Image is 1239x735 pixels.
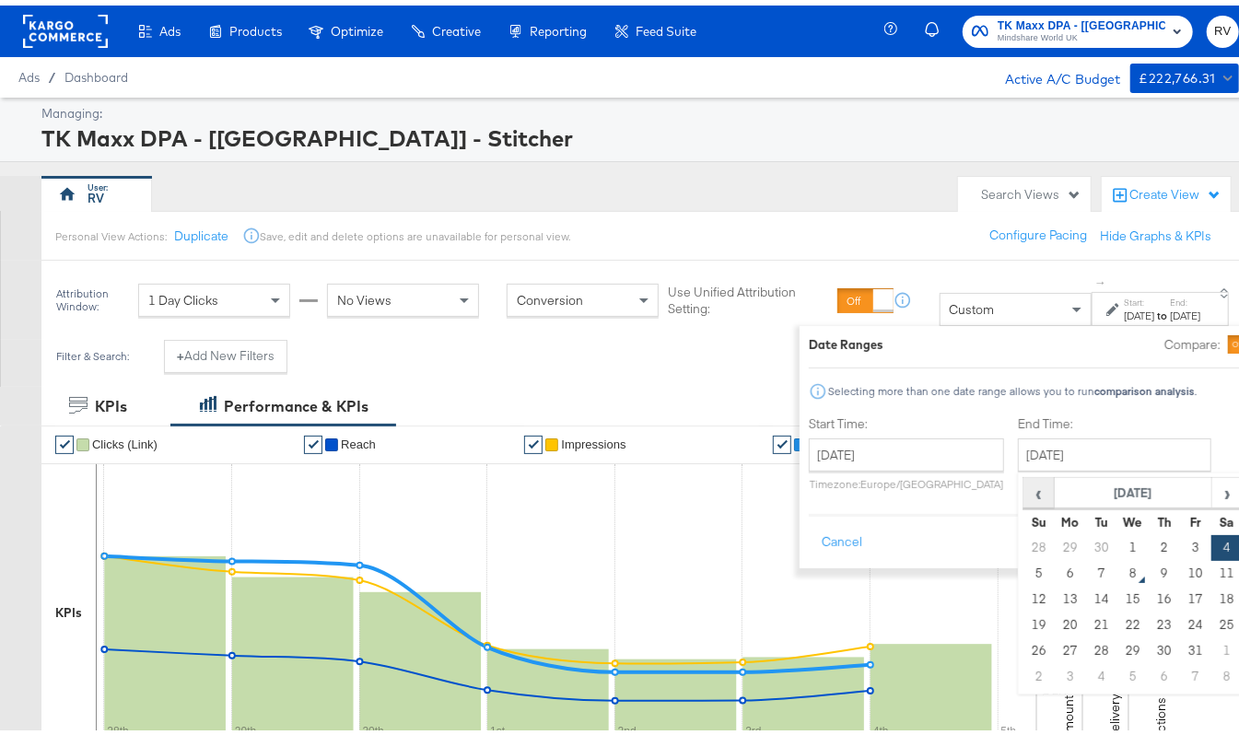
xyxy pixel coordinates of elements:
[530,18,587,33] span: Reporting
[1170,303,1200,318] div: [DATE]
[1117,555,1149,581] td: 8
[1023,530,1054,555] td: 28
[1085,555,1116,581] td: 7
[1085,607,1116,633] td: 21
[1085,530,1116,555] td: 30
[55,599,82,616] div: KPIs
[1085,581,1116,607] td: 14
[261,224,571,239] div: Save, edit and delete options are unavailable for personal view.
[668,278,830,312] label: Use Unified Attribution Setting:
[1180,555,1211,581] td: 10
[1149,581,1180,607] td: 16
[177,342,184,359] strong: +
[1149,555,1180,581] td: 9
[1054,530,1085,555] td: 29
[1149,504,1180,530] th: Th
[1054,607,1085,633] td: 20
[1154,303,1170,317] strong: to
[1106,688,1123,735] text: Delivery
[41,117,1234,148] div: TK Maxx DPA - [[GEOGRAPHIC_DATA]] - Stitcher
[1149,633,1180,659] td: 30
[1054,659,1085,684] td: 3
[998,11,1165,30] span: TK Maxx DPA - [[GEOGRAPHIC_DATA]] - Stitcher
[998,26,1165,41] span: Mindshare World UK
[1124,303,1154,318] div: [DATE]
[337,286,392,303] span: No Views
[1214,16,1232,37] span: RV
[1140,62,1216,85] div: £222,766.31
[1180,504,1211,530] th: Fr
[1117,504,1149,530] th: We
[1180,581,1211,607] td: 17
[1085,504,1116,530] th: Tu
[1149,530,1180,555] td: 2
[1054,581,1085,607] td: 13
[1149,659,1180,684] td: 6
[1130,58,1239,87] button: £222,766.31
[148,286,218,303] span: 1 Day Clicks
[1170,291,1200,303] label: End:
[1023,633,1054,659] td: 26
[809,520,875,554] button: Cancel
[1085,659,1116,684] td: 4
[1023,555,1054,581] td: 5
[561,432,625,446] span: Impressions
[40,64,64,79] span: /
[809,331,883,348] div: Date Ranges
[174,222,228,239] button: Duplicate
[963,10,1193,42] button: TK Maxx DPA - [[GEOGRAPHIC_DATA]] - StitcherMindshare World UK
[981,181,1081,198] div: Search Views
[1085,633,1116,659] td: 28
[64,64,128,79] a: Dashboard
[1117,659,1149,684] td: 5
[827,379,1198,392] div: Selecting more than one date range allows you to run .
[1164,331,1221,348] label: Compare:
[1023,607,1054,633] td: 19
[1023,581,1054,607] td: 12
[55,430,74,449] a: ✔
[1054,504,1085,530] th: Mo
[224,391,368,412] div: Performance & KPIs
[341,432,376,446] span: Reach
[92,432,158,446] span: Clicks (Link)
[1129,181,1221,199] div: Create View
[1117,633,1149,659] td: 29
[950,296,995,312] span: Custom
[1207,10,1239,42] button: RV
[1054,555,1085,581] td: 6
[55,344,130,357] div: Filter & Search:
[95,391,127,412] div: KPIs
[1023,659,1054,684] td: 2
[1024,473,1053,501] span: ‹
[1149,607,1180,633] td: 23
[524,430,543,449] a: ✔
[1124,291,1154,303] label: Start:
[1117,530,1149,555] td: 1
[1117,581,1149,607] td: 15
[809,410,1004,427] label: Start Time:
[304,430,322,449] a: ✔
[55,224,167,239] div: Personal View Actions:
[1094,379,1195,392] strong: comparison analysis
[41,99,1234,117] div: Managing:
[1180,659,1211,684] td: 7
[55,282,129,308] div: Attribution Window:
[1152,692,1169,735] text: Actions
[1018,410,1219,427] label: End Time:
[773,430,791,449] a: ✔
[809,472,1004,485] p: Timezone: Europe/[GEOGRAPHIC_DATA]
[976,214,1100,247] button: Configure Pacing
[517,286,583,303] span: Conversion
[1180,530,1211,555] td: 3
[229,18,282,33] span: Products
[1023,504,1054,530] th: Su
[159,18,181,33] span: Ads
[88,184,105,202] div: RV
[18,64,40,79] span: Ads
[1117,607,1149,633] td: 22
[1180,633,1211,659] td: 31
[1093,274,1111,281] span: ↑
[986,58,1121,86] div: Active A/C Budget
[164,334,287,367] button: +Add New Filters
